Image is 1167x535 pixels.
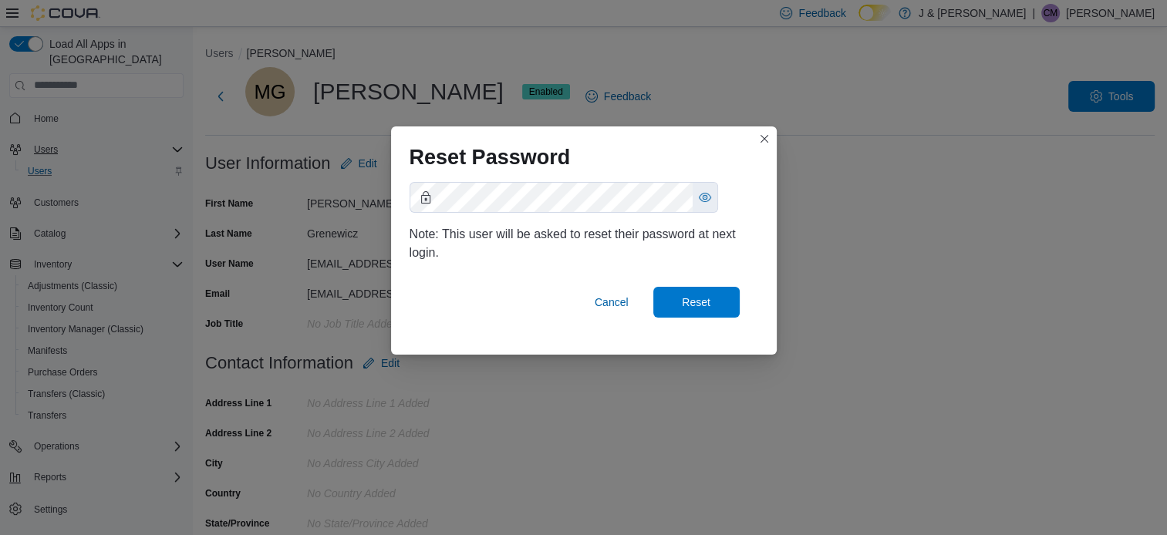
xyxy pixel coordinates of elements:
div: Note: This user will be asked to reset their password at next login. [410,225,758,262]
h1: Reset Password [410,145,571,170]
button: Show password as plain text. Note: this will visually expose your password on the screen. [693,183,717,212]
button: Closes this modal window [755,130,774,148]
span: Reset [682,294,710,310]
button: Cancel [589,287,635,318]
button: Reset [653,287,740,318]
span: Cancel [595,294,629,310]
